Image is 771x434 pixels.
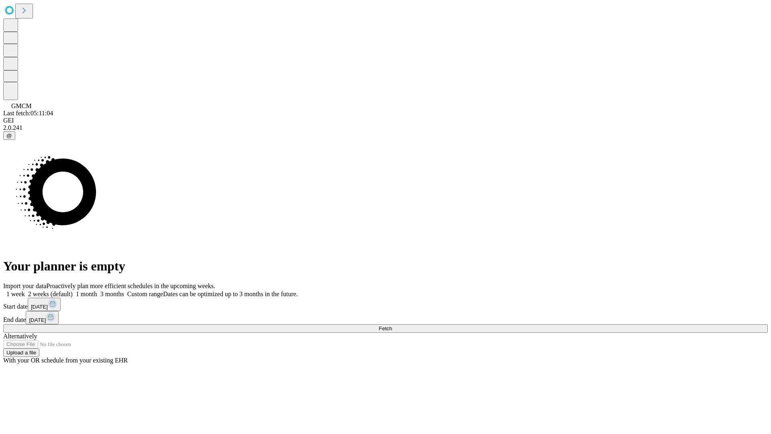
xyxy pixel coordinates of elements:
[100,291,124,297] span: 3 months
[76,291,97,297] span: 1 month
[3,110,53,117] span: Last fetch: 05:11:04
[29,317,46,323] span: [DATE]
[3,131,15,140] button: @
[3,348,39,357] button: Upload a file
[31,304,48,310] span: [DATE]
[3,124,768,131] div: 2.0.241
[127,291,163,297] span: Custom range
[47,283,215,289] span: Proactively plan more efficient schedules in the upcoming weeks.
[379,325,392,332] span: Fetch
[11,102,32,109] span: GMCM
[6,133,12,139] span: @
[163,291,298,297] span: Dates can be optimized up to 3 months in the future.
[3,298,768,311] div: Start date
[3,333,37,340] span: Alternatively
[3,117,768,124] div: GEI
[3,259,768,274] h1: Your planner is empty
[3,283,47,289] span: Import your data
[26,311,59,324] button: [DATE]
[3,311,768,324] div: End date
[3,324,768,333] button: Fetch
[28,298,61,311] button: [DATE]
[28,291,73,297] span: 2 weeks (default)
[6,291,25,297] span: 1 week
[3,357,128,364] span: With your OR schedule from your existing EHR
